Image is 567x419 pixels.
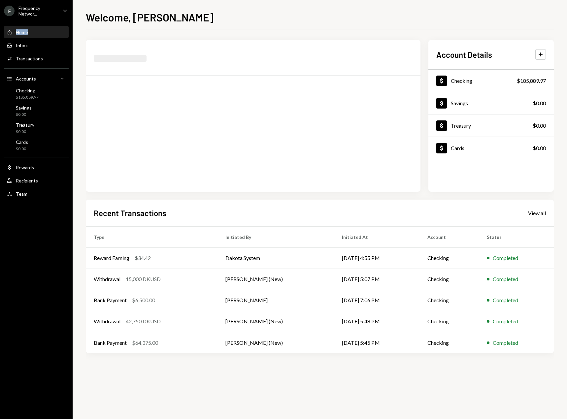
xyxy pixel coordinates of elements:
div: Bank Payment [94,296,127,304]
div: Checking [451,78,472,84]
div: 15,000 DKUSD [126,275,161,283]
div: View all [528,210,546,216]
div: Treasury [451,122,471,129]
div: Home [16,29,28,35]
div: Savings [451,100,468,106]
td: [DATE] 5:07 PM [334,269,419,290]
td: [PERSON_NAME] (New) [217,311,334,332]
div: Completed [493,254,518,262]
div: $0.00 [533,122,546,130]
div: Cards [451,145,464,151]
td: Checking [419,311,479,332]
div: $0.00 [533,99,546,107]
a: Cards$0.00 [428,137,554,159]
div: $64,375.00 [132,339,158,347]
div: Treasury [16,122,34,128]
a: Recipients [4,175,69,186]
h1: Welcome, [PERSON_NAME] [86,11,214,24]
div: $6,500.00 [132,296,155,304]
a: Inbox [4,39,69,51]
div: Inbox [16,43,28,48]
div: $0.00 [533,144,546,152]
td: [DATE] 5:45 PM [334,332,419,353]
div: $0.00 [16,129,34,135]
td: [DATE] 7:06 PM [334,290,419,311]
a: Savings$0.00 [4,103,69,119]
td: [PERSON_NAME] [217,290,334,311]
div: $0.00 [16,146,28,152]
h2: Recent Transactions [94,208,166,218]
td: Checking [419,269,479,290]
td: Checking [419,290,479,311]
td: [PERSON_NAME] (New) [217,332,334,353]
a: Rewards [4,161,69,173]
a: Transactions [4,52,69,64]
a: Checking$185,889.97 [428,70,554,92]
div: $185,889.97 [16,95,39,100]
a: Cards$0.00 [4,137,69,153]
a: Accounts [4,73,69,84]
a: Savings$0.00 [428,92,554,114]
div: Bank Payment [94,339,127,347]
div: Frequency Networ... [18,5,57,16]
div: $185,889.97 [517,77,546,85]
td: Checking [419,332,479,353]
div: Checking [16,88,39,93]
td: [PERSON_NAME] (New) [217,269,334,290]
a: Team [4,188,69,200]
th: Initiated By [217,226,334,247]
div: Completed [493,296,518,304]
th: Initiated At [334,226,419,247]
div: $34.42 [135,254,151,262]
div: Completed [493,275,518,283]
div: $0.00 [16,112,32,117]
div: Completed [493,339,518,347]
th: Account [419,226,479,247]
h2: Account Details [436,49,492,60]
a: Home [4,26,69,38]
td: Checking [419,247,479,269]
a: View all [528,209,546,216]
div: Reward Earning [94,254,129,262]
th: Status [479,226,554,247]
a: Treasury$0.00 [4,120,69,136]
div: Cards [16,139,28,145]
div: Savings [16,105,32,111]
th: Type [86,226,217,247]
div: Rewards [16,165,34,170]
div: Accounts [16,76,36,81]
a: Treasury$0.00 [428,114,554,137]
td: [DATE] 4:55 PM [334,247,419,269]
div: Transactions [16,56,43,61]
div: Withdrawal [94,275,120,283]
td: Dakota System [217,247,334,269]
div: F [4,6,15,16]
div: Withdrawal [94,317,120,325]
div: 42,750 DKUSD [126,317,161,325]
td: [DATE] 5:48 PM [334,311,419,332]
div: Team [16,191,27,197]
div: Recipients [16,178,38,183]
a: Checking$185,889.97 [4,86,69,102]
div: Completed [493,317,518,325]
